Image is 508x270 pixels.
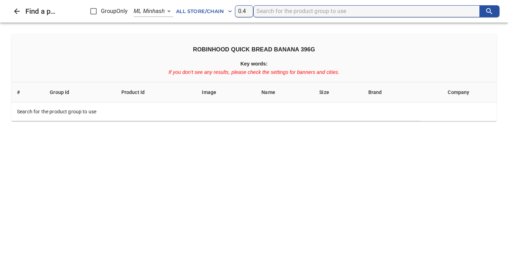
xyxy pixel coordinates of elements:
[101,7,128,15] span: GroupOnly
[256,6,479,17] input: search
[11,82,44,102] th: #
[17,68,491,76] div: If you don't see any results, please check the settings for banners and cities.
[479,6,499,17] button: search
[173,5,235,18] button: All Store/Chain
[196,82,256,102] th: Image
[176,7,232,16] span: All Store/Chain
[134,8,165,14] em: ML Minhash
[363,82,421,102] th: Brand
[256,82,314,102] th: Name
[11,102,421,121] td: Search for the product group to use
[314,82,362,102] th: Size
[17,45,491,54] h3: ROBINHOOD QUICK BREAD BANANA 396G
[241,61,268,67] b: Key words:
[421,82,497,102] th: Company
[44,82,115,102] th: Group Id
[11,34,497,121] table: simple table
[116,82,196,102] th: Product Id
[8,3,25,20] button: Close
[134,6,173,17] div: ML Minhash
[25,6,58,17] h6: Find a product on BetterCart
